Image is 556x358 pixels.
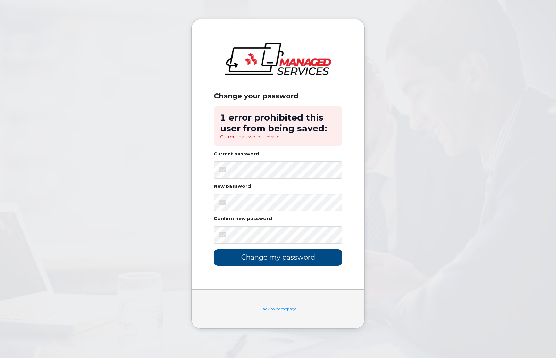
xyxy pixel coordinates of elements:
[214,92,342,100] div: Change your password
[214,217,272,221] label: Confirm new password
[220,133,336,140] li: Current password is invalid
[260,307,296,311] a: Back to homepage
[225,43,331,75] img: logo-large.png
[214,184,251,189] label: New password
[214,152,259,156] label: Current password
[220,112,336,133] h2: 1 error prohibited this user from being saved:
[214,249,342,266] input: Change my password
